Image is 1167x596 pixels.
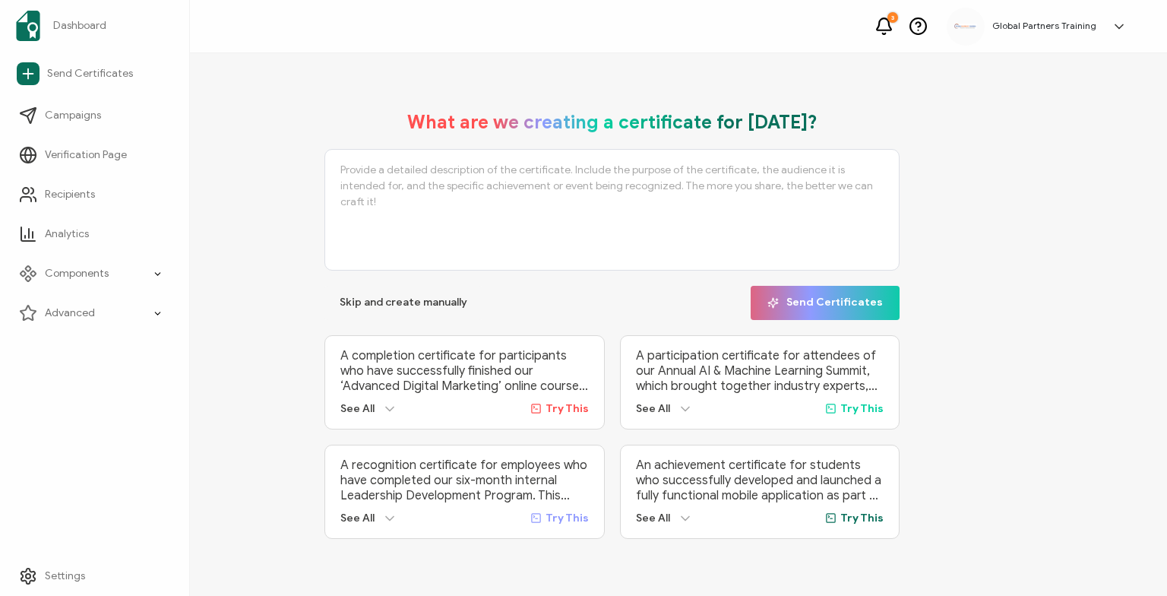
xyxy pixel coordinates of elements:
[751,286,900,320] button: Send Certificates
[10,561,179,591] a: Settings
[636,512,670,525] span: See All
[840,402,884,415] span: Try This
[10,56,179,91] a: Send Certificates
[47,66,133,81] span: Send Certificates
[324,286,482,320] button: Skip and create manually
[340,348,588,394] p: A completion certificate for participants who have successfully finished our ‘Advanced Digital Ma...
[10,219,179,249] a: Analytics
[636,348,884,394] p: A participation certificate for attendees of our Annual AI & Machine Learning Summit, which broug...
[340,297,467,308] span: Skip and create manually
[840,512,884,525] span: Try This
[546,402,589,415] span: Try This
[10,5,179,47] a: Dashboard
[45,187,95,202] span: Recipients
[10,100,179,131] a: Campaigns
[10,179,179,210] a: Recipients
[340,402,375,415] span: See All
[636,402,670,415] span: See All
[53,18,106,33] span: Dashboard
[10,140,179,170] a: Verification Page
[45,147,127,163] span: Verification Page
[887,12,898,23] div: 3
[407,111,818,134] h1: What are we creating a certificate for [DATE]?
[340,512,375,525] span: See All
[954,24,977,29] img: a67b0fc9-8215-4772-819c-d3ef58439fce.png
[45,306,95,321] span: Advanced
[45,569,85,584] span: Settings
[636,458,884,503] p: An achievement certificate for students who successfully developed and launched a fully functiona...
[914,425,1167,596] iframe: Chat Widget
[546,512,589,525] span: Try This
[45,227,89,242] span: Analytics
[340,458,588,503] p: A recognition certificate for employees who have completed our six-month internal Leadership Deve...
[45,108,101,123] span: Campaigns
[992,21,1096,31] h5: Global Partners Training
[767,297,883,309] span: Send Certificates
[16,11,40,41] img: sertifier-logomark-colored.svg
[45,266,109,281] span: Components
